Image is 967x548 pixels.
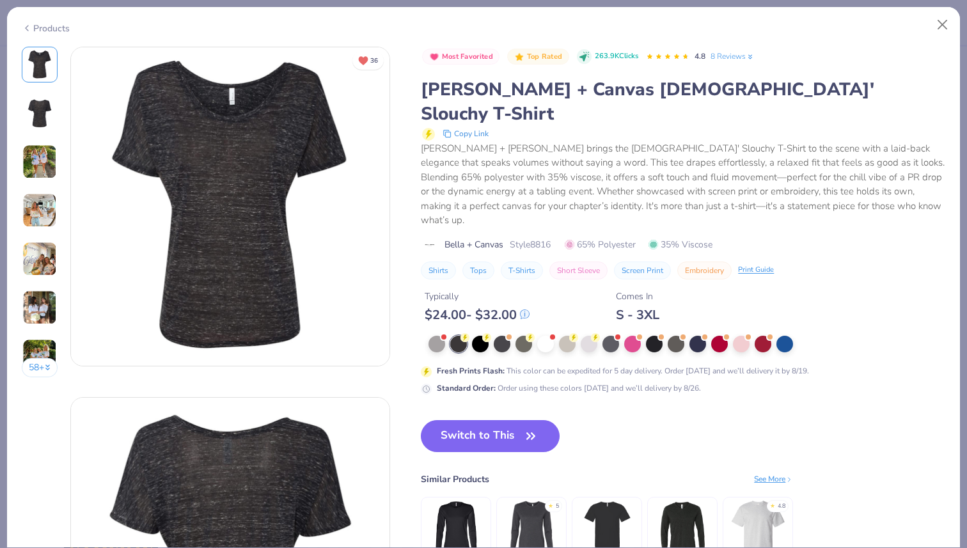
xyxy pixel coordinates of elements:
button: copy to clipboard [439,126,492,141]
span: Style 8816 [510,238,551,251]
img: Front [71,47,389,366]
span: Bella + Canvas [444,238,503,251]
button: T-Shirts [501,262,543,279]
strong: Standard Order : [437,383,496,393]
img: User generated content [22,145,57,179]
div: 5 [556,502,559,511]
span: 263.9K Clicks [595,51,638,62]
div: S - 3XL [616,307,659,323]
img: brand logo [421,240,438,250]
span: 65% Polyester [565,238,636,251]
div: Typically [425,290,530,303]
span: 36 [370,58,378,64]
div: See More [754,473,793,485]
div: $ 24.00 - $ 32.00 [425,307,530,323]
img: User generated content [22,242,57,276]
img: User generated content [22,193,57,228]
div: ★ [770,502,775,507]
button: Badge Button [507,49,569,65]
div: Print Guide [738,265,774,276]
div: This color can be expedited for 5 day delivery. Order [DATE] and we’ll delivery it by 8/19. [437,365,809,377]
button: Switch to This [421,420,560,452]
button: Embroidery [677,262,732,279]
div: [PERSON_NAME] + Canvas [DEMOGRAPHIC_DATA]' Slouchy T-Shirt [421,77,945,126]
div: Order using these colors [DATE] and we’ll delivery by 8/26. [437,382,701,394]
span: Most Favorited [442,53,493,60]
img: Top Rated sort [514,52,524,62]
img: Most Favorited sort [429,52,439,62]
strong: Fresh Prints Flash : [437,366,505,376]
div: ★ [548,502,553,507]
div: 4.8 Stars [646,47,689,67]
button: Badge Button [422,49,499,65]
button: Screen Print [614,262,671,279]
button: Close [931,13,955,37]
div: Products [22,22,70,35]
img: Front [24,49,55,80]
span: Top Rated [527,53,563,60]
img: User generated content [22,290,57,325]
button: Tops [462,262,494,279]
span: 35% Viscose [649,238,712,251]
img: Back [24,98,55,129]
div: Similar Products [421,473,489,486]
button: Unlike [352,51,384,70]
span: 4.8 [695,51,705,61]
a: 8 Reviews [711,51,755,62]
div: [PERSON_NAME] + [PERSON_NAME] brings the [DEMOGRAPHIC_DATA]' Slouchy T-Shirt to the scene with a ... [421,141,945,228]
img: User generated content [22,339,57,373]
button: Shirts [421,262,456,279]
div: Comes In [616,290,659,303]
button: 58+ [22,358,58,377]
button: Short Sleeve [549,262,608,279]
div: 4.8 [778,502,785,511]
